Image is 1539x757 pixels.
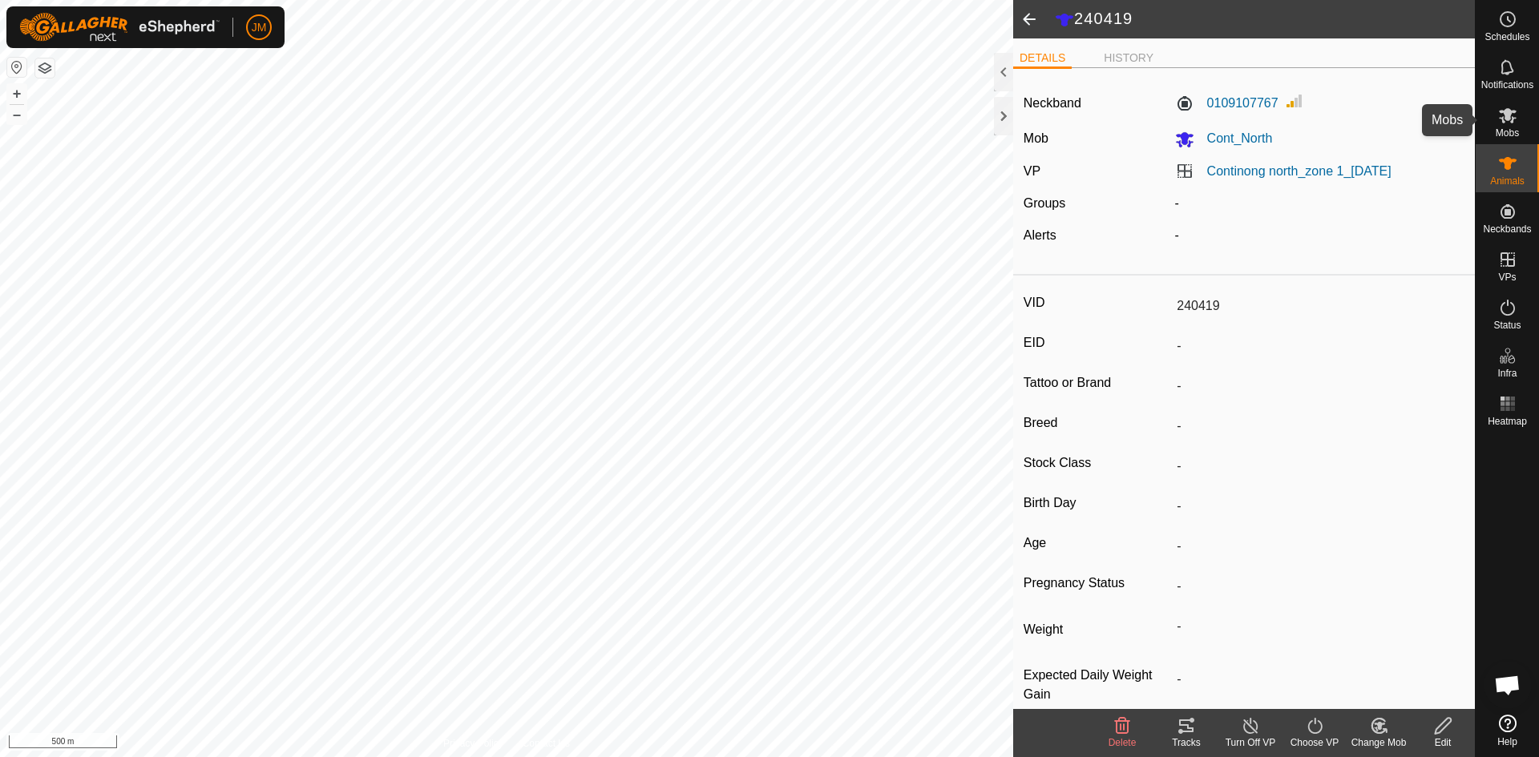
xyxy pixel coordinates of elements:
[1207,164,1392,178] a: Continong north_zone 1_[DATE]
[1024,228,1056,242] label: Alerts
[443,736,503,751] a: Privacy Policy
[1024,453,1170,473] label: Stock Class
[7,105,26,124] button: –
[1024,131,1048,145] label: Mob
[1024,94,1081,113] label: Neckband
[1154,735,1218,750] div: Tracks
[1109,737,1137,748] span: Delete
[1194,131,1273,145] span: Cont_North
[19,13,220,42] img: Gallagher Logo
[1024,666,1170,704] label: Expected Daily Weight Gain
[1024,573,1170,594] label: Pregnancy Status
[523,736,570,751] a: Contact Us
[35,58,55,78] button: Map Layers
[1218,735,1282,750] div: Turn Off VP
[1490,176,1525,186] span: Animals
[1484,661,1532,709] div: Open chat
[1488,417,1527,426] span: Heatmap
[1411,735,1475,750] div: Edit
[1175,94,1278,113] label: 0109107767
[1024,493,1170,513] label: Birth Day
[252,19,267,36] span: JM
[1024,613,1170,646] label: Weight
[1497,368,1517,378] span: Infra
[1498,272,1516,282] span: VPs
[1497,737,1517,747] span: Help
[1055,9,1475,30] h2: 240419
[1024,164,1040,178] label: VP
[1484,32,1529,42] span: Schedules
[7,58,26,77] button: Reset Map
[1097,50,1160,66] li: HISTORY
[1282,735,1347,750] div: Choose VP
[1169,226,1472,245] div: -
[1024,533,1170,554] label: Age
[1496,128,1519,138] span: Mobs
[1481,80,1533,90] span: Notifications
[7,84,26,103] button: +
[1169,194,1472,213] div: -
[1493,320,1521,330] span: Status
[1013,50,1072,69] li: DETAILS
[1024,372,1170,393] label: Tattoo or Brand
[1476,708,1539,753] a: Help
[1347,735,1411,750] div: Change Mob
[1024,196,1065,210] label: Groups
[1483,224,1531,234] span: Neckbands
[1024,413,1170,433] label: Breed
[1024,292,1170,313] label: VID
[1285,91,1304,111] img: Signal strength
[1024,332,1170,353] label: EID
